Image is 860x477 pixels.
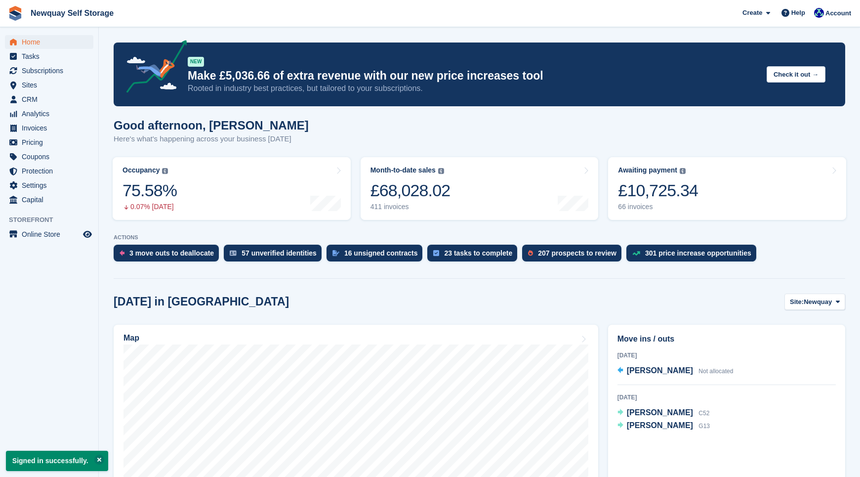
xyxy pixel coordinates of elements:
[22,164,81,178] span: Protection
[680,168,686,174] img: icon-info-grey-7440780725fd019a000dd9b08b2336e03edf1995a4989e88bcd33f0948082b44.svg
[327,245,428,266] a: 16 unsigned contracts
[370,180,450,201] div: £68,028.02
[618,166,677,174] div: Awaiting payment
[767,66,825,83] button: Check it out →
[814,8,824,18] img: Debbie
[617,365,734,378] a: [PERSON_NAME] Not allocated
[113,157,351,220] a: Occupancy 75.58% 0.07% [DATE]
[618,180,698,201] div: £10,725.34
[332,250,339,256] img: contract_signature_icon-13c848040528278c33f63329250d36e43548de30e8caae1d1a13099fd9432cc5.svg
[162,168,168,174] img: icon-info-grey-7440780725fd019a000dd9b08b2336e03edf1995a4989e88bcd33f0948082b44.svg
[242,249,317,257] div: 57 unverified identities
[22,227,81,241] span: Online Store
[8,6,23,21] img: stora-icon-8386f47178a22dfd0bd8f6a31ec36ba5ce8667c1dd55bd0f319d3a0aa187defe.svg
[370,203,450,211] div: 411 invoices
[618,203,698,211] div: 66 invoices
[22,193,81,207] span: Capital
[22,92,81,106] span: CRM
[5,150,93,164] a: menu
[22,64,81,78] span: Subscriptions
[370,166,436,174] div: Month-to-date sales
[5,35,93,49] a: menu
[230,250,237,256] img: verify_identity-adf6edd0f0f0b5bbfe63781bf79b02c33cf7c696d77639b501bdc392416b5a36.svg
[617,333,836,345] h2: Move ins / outs
[627,421,693,430] span: [PERSON_NAME]
[538,249,616,257] div: 207 prospects to review
[22,121,81,135] span: Invoices
[444,249,512,257] div: 23 tasks to complete
[5,49,93,63] a: menu
[645,249,751,257] div: 301 price increase opportunities
[129,249,214,257] div: 3 move outs to deallocate
[123,180,177,201] div: 75.58%
[114,234,845,241] p: ACTIONS
[22,78,81,92] span: Sites
[114,245,224,266] a: 3 move outs to deallocate
[5,107,93,121] a: menu
[188,69,759,83] p: Make £5,036.66 of extra revenue with our new price increases tool
[5,92,93,106] a: menu
[114,119,309,132] h1: Good afternoon, [PERSON_NAME]
[5,135,93,149] a: menu
[9,215,98,225] span: Storefront
[804,297,832,307] span: Newquay
[626,245,761,266] a: 301 price increase opportunities
[22,107,81,121] span: Analytics
[627,408,693,417] span: [PERSON_NAME]
[632,251,640,256] img: price_increase_opportunities-93ffe204e8149a01c8c9dc8f82e8f89637d9d84a8eef4429ea346261dce0b2c0.svg
[698,423,710,430] span: G13
[791,8,805,18] span: Help
[617,420,710,433] a: [PERSON_NAME] G13
[5,64,93,78] a: menu
[784,294,845,310] button: Site: Newquay
[790,297,804,307] span: Site:
[427,245,522,266] a: 23 tasks to complete
[825,8,851,18] span: Account
[617,393,836,402] div: [DATE]
[82,228,93,240] a: Preview store
[123,166,160,174] div: Occupancy
[528,250,533,256] img: prospect-51fa495bee0391a8d652442698ab0144808aea92771e9ea1ae160a38d050c398.svg
[5,227,93,241] a: menu
[438,168,444,174] img: icon-info-grey-7440780725fd019a000dd9b08b2336e03edf1995a4989e88bcd33f0948082b44.svg
[617,407,710,420] a: [PERSON_NAME] C52
[361,157,599,220] a: Month-to-date sales £68,028.02 411 invoices
[6,451,108,471] p: Signed in successfully.
[27,5,118,21] a: Newquay Self Storage
[698,410,709,417] span: C52
[5,193,93,207] a: menu
[123,203,177,211] div: 0.07% [DATE]
[22,150,81,164] span: Coupons
[5,178,93,192] a: menu
[188,57,204,67] div: NEW
[114,133,309,145] p: Here's what's happening across your business [DATE]
[433,250,439,256] img: task-75834270c22a3079a89374b754ae025e5fb1db73e45f91037f5363f120a921f8.svg
[123,334,139,343] h2: Map
[5,78,93,92] a: menu
[114,295,289,308] h2: [DATE] in [GEOGRAPHIC_DATA]
[627,366,693,375] span: [PERSON_NAME]
[224,245,327,266] a: 57 unverified identities
[22,178,81,192] span: Settings
[188,83,759,94] p: Rooted in industry best practices, but tailored to your subscriptions.
[118,40,187,96] img: price-adjustments-announcement-icon-8257ccfd72463d97f412b2fc003d46551f7dbcb40ab6d574587a9cd5c0d94...
[120,250,124,256] img: move_outs_to_deallocate_icon-f764333ba52eb49d3ac5e1228854f67142a1ed5810a6f6cc68b1a99e826820c5.svg
[5,164,93,178] a: menu
[22,49,81,63] span: Tasks
[5,121,93,135] a: menu
[617,351,836,360] div: [DATE]
[742,8,762,18] span: Create
[522,245,626,266] a: 207 prospects to review
[698,368,733,375] span: Not allocated
[608,157,846,220] a: Awaiting payment £10,725.34 66 invoices
[22,35,81,49] span: Home
[22,135,81,149] span: Pricing
[344,249,418,257] div: 16 unsigned contracts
